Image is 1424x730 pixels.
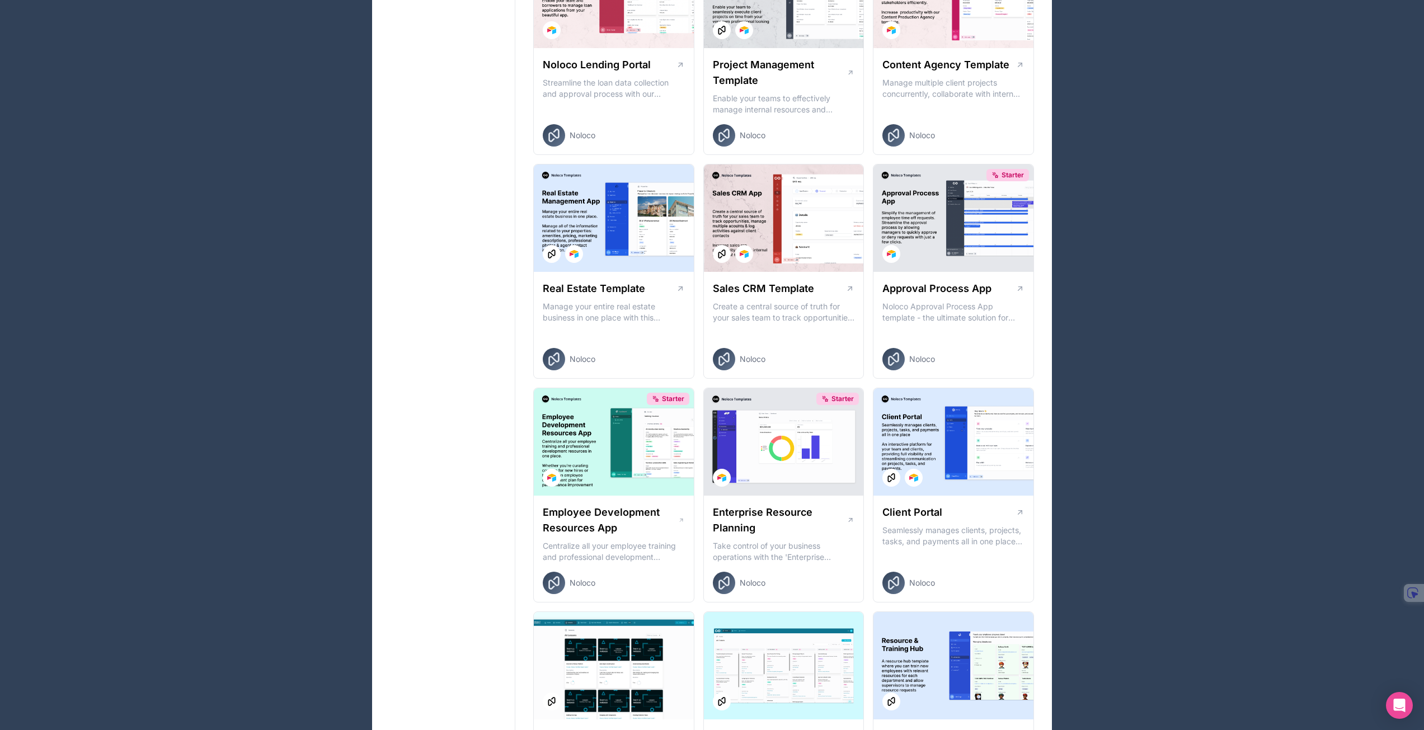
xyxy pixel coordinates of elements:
p: Take control of your business operations with the 'Enterprise Resource Planning' template. This c... [713,540,855,563]
span: Noloco [570,354,595,365]
p: Create a central source of truth for your sales team to track opportunities, manage multiple acco... [713,301,855,323]
span: Noloco [909,354,935,365]
span: Noloco [740,130,765,141]
p: Enable your teams to effectively manage internal resources and execute client projects on time. [713,93,855,115]
h1: Client Portal [882,505,942,520]
span: Starter [662,394,684,403]
img: Airtable Logo [570,249,579,258]
img: Airtable Logo [547,26,556,35]
h1: Content Agency Template [882,57,1009,73]
span: Noloco [570,577,595,588]
p: Noloco Approval Process App template - the ultimate solution for managing your employee's time of... [882,301,1024,323]
h1: Noloco Lending Portal [543,57,651,73]
p: Manage multiple client projects concurrently, collaborate with internal and external stakeholders... [882,77,1024,100]
div: Open Intercom Messenger [1386,692,1413,719]
h1: Employee Development Resources App [543,505,678,536]
span: Noloco [740,354,765,365]
img: Airtable Logo [717,473,726,482]
img: Airtable Logo [887,249,896,258]
p: Manage your entire real estate business in one place with this comprehensive real estate transact... [543,301,685,323]
img: Airtable Logo [909,473,918,482]
img: Airtable Logo [740,26,749,35]
p: Centralize all your employee training and professional development resources in one place. Whethe... [543,540,685,563]
img: Airtable Logo [740,249,749,258]
h1: Sales CRM Template [713,281,814,296]
p: Seamlessly manages clients, projects, tasks, and payments all in one place An interactive platfor... [882,525,1024,547]
span: Starter [831,394,854,403]
h1: Enterprise Resource Planning [713,505,847,536]
h1: Approval Process App [882,281,991,296]
span: Noloco [909,577,935,588]
span: Noloco [570,130,595,141]
span: Noloco [740,577,765,588]
img: Airtable Logo [887,26,896,35]
h1: Project Management Template [713,57,847,88]
img: Airtable Logo [547,473,556,482]
p: Streamline the loan data collection and approval process with our Lending Portal template. [543,77,685,100]
span: Noloco [909,130,935,141]
span: Starter [1002,171,1024,180]
h1: Real Estate Template [543,281,645,296]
